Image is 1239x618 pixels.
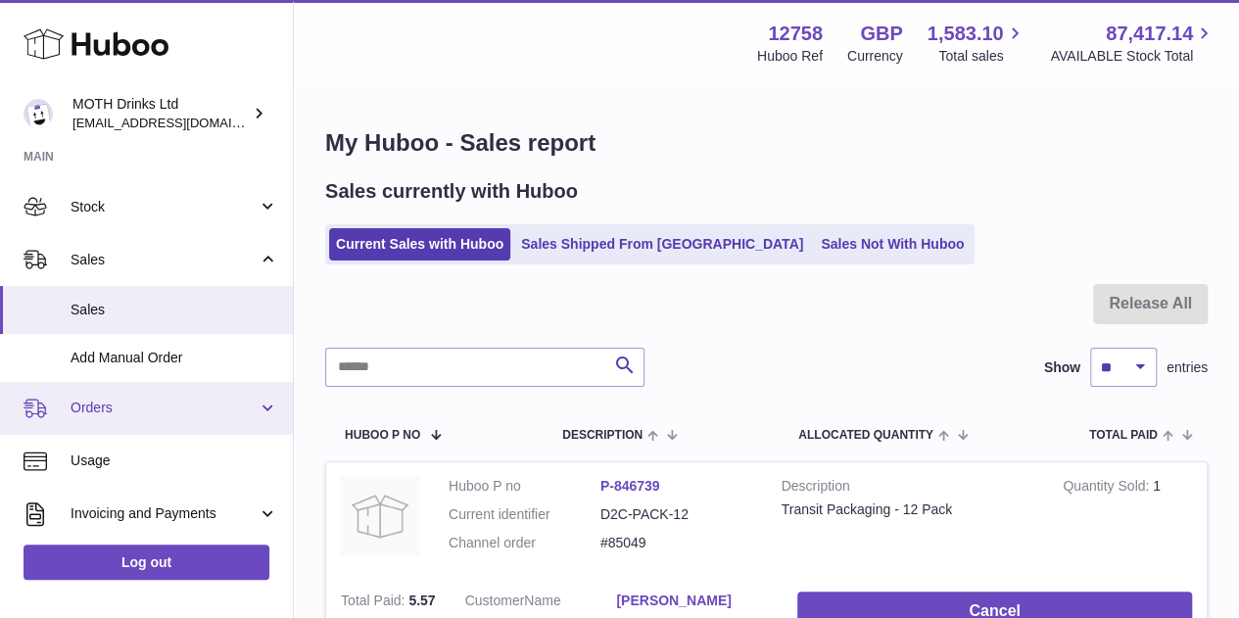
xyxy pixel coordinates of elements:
div: MOTH Drinks Ltd [72,95,249,132]
strong: Description [782,477,1034,500]
td: 1 [1048,462,1207,577]
span: Usage [71,452,278,470]
span: Sales [71,301,278,319]
dt: Channel order [449,534,600,552]
img: no-photo.jpg [341,477,419,555]
a: Log out [24,545,269,580]
span: Huboo P no [345,429,420,442]
div: Huboo Ref [757,47,823,66]
label: Show [1044,358,1080,377]
dd: #85049 [600,534,752,552]
h2: Sales currently with Huboo [325,178,578,205]
span: Stock [71,198,258,216]
span: Description [562,429,643,442]
div: Currency [847,47,903,66]
span: Customer [465,593,525,608]
span: 5.57 [408,593,435,608]
span: 87,417.14 [1106,21,1193,47]
span: Invoicing and Payments [71,504,258,523]
strong: GBP [860,21,902,47]
div: Transit Packaging - 12 Pack [782,500,1034,519]
span: Total sales [938,47,1025,66]
h1: My Huboo - Sales report [325,127,1208,159]
dt: Name [465,592,617,615]
a: 1,583.10 Total sales [928,21,1026,66]
span: [EMAIL_ADDRESS][DOMAIN_NAME] [72,115,288,130]
span: Total paid [1089,429,1158,442]
span: Orders [71,399,258,417]
a: 87,417.14 AVAILABLE Stock Total [1050,21,1215,66]
strong: 12758 [768,21,823,47]
span: Sales [71,251,258,269]
span: 1,583.10 [928,21,1004,47]
dd: D2C-PACK-12 [600,505,752,524]
a: P-846739 [600,478,660,494]
span: ALLOCATED Quantity [798,429,933,442]
strong: Quantity Sold [1063,478,1153,499]
strong: Total Paid [341,593,408,613]
dt: Huboo P no [449,477,600,496]
a: Sales Not With Huboo [814,228,971,261]
span: Add Manual Order [71,349,278,367]
img: orders@mothdrinks.com [24,99,53,128]
a: Sales Shipped From [GEOGRAPHIC_DATA] [514,228,810,261]
dt: Current identifier [449,505,600,524]
span: AVAILABLE Stock Total [1050,47,1215,66]
span: entries [1167,358,1208,377]
a: [PERSON_NAME] [616,592,768,610]
a: Current Sales with Huboo [329,228,510,261]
